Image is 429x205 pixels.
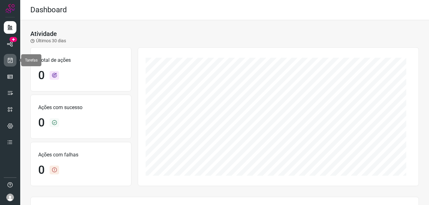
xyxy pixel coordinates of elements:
h1: 0 [38,163,45,177]
h1: 0 [38,116,45,130]
h1: 0 [38,69,45,82]
p: Total de ações [38,56,124,64]
p: Ações com falhas [38,151,124,159]
img: Logo [5,4,15,13]
span: Tarefas [25,58,38,62]
h2: Dashboard [30,5,67,15]
p: Ações com sucesso [38,104,124,111]
p: Últimos 30 dias [30,38,66,44]
h3: Atividade [30,30,57,38]
img: avatar-user-boy.jpg [6,194,14,201]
